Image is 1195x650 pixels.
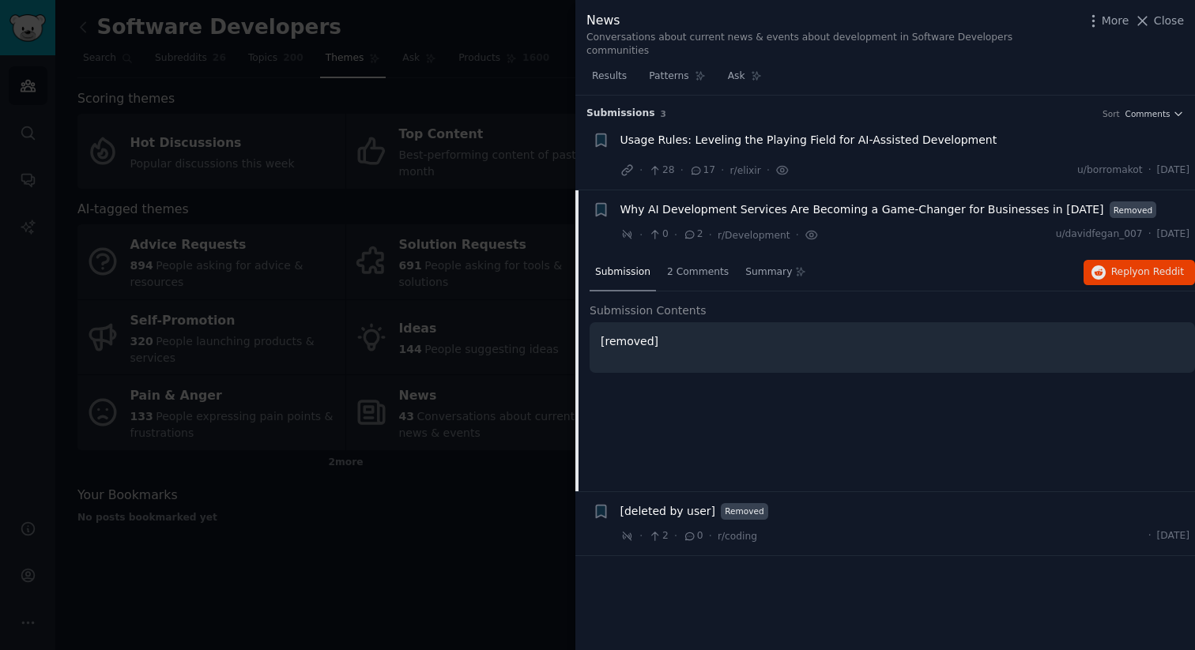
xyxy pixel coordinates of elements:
[620,503,716,520] a: [deleted by user]
[639,162,643,178] span: ·
[721,503,768,520] span: Removed
[1084,260,1195,285] button: Replyon Reddit
[1148,227,1152,242] span: ·
[1056,227,1143,242] span: u/davidfegan_007
[709,227,712,243] span: ·
[721,162,724,178] span: ·
[796,227,799,243] span: ·
[1085,13,1129,29] button: More
[689,163,715,178] span: 17
[590,302,707,319] span: Submission Contents
[683,529,703,543] span: 0
[643,64,711,96] a: Patterns
[1148,529,1152,543] span: ·
[1102,13,1129,29] span: More
[1110,201,1157,218] span: Removed
[667,265,729,280] span: 2 Comments
[683,227,703,242] span: 2
[648,227,668,242] span: 0
[1125,108,1170,119] span: Comments
[745,265,792,280] span: Summary
[1157,529,1189,543] span: [DATE]
[1111,265,1184,280] span: Reply
[1157,227,1189,242] span: [DATE]
[1157,163,1189,178] span: [DATE]
[586,64,632,96] a: Results
[661,109,666,118] span: 3
[586,31,1076,58] div: Conversations about current news & events about development in Software Developers communities
[648,163,674,178] span: 28
[595,265,650,280] span: Submission
[601,333,1184,350] p: [removed]
[1134,13,1184,29] button: Close
[639,528,643,544] span: ·
[639,227,643,243] span: ·
[1148,163,1152,178] span: ·
[1125,108,1184,119] button: Comments
[709,528,712,544] span: ·
[728,70,745,84] span: Ask
[674,528,677,544] span: ·
[674,227,677,243] span: ·
[718,531,757,542] span: r/coding
[1154,13,1184,29] span: Close
[767,162,770,178] span: ·
[649,70,688,84] span: Patterns
[1103,108,1120,119] div: Sort
[620,201,1104,218] a: Why AI Development Services Are Becoming a Game-Changer for Businesses in [DATE]
[718,230,790,241] span: r/Development
[648,529,668,543] span: 2
[722,64,767,96] a: Ask
[1077,163,1143,178] span: u/borromakot
[730,165,761,176] span: r/elixir
[586,11,1076,31] div: News
[620,132,997,148] a: Usage Rules: Leveling the Playing Field for AI-Assisted Development
[592,70,627,84] span: Results
[586,107,655,121] span: Submission s
[1138,266,1184,277] span: on Reddit
[680,162,684,178] span: ·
